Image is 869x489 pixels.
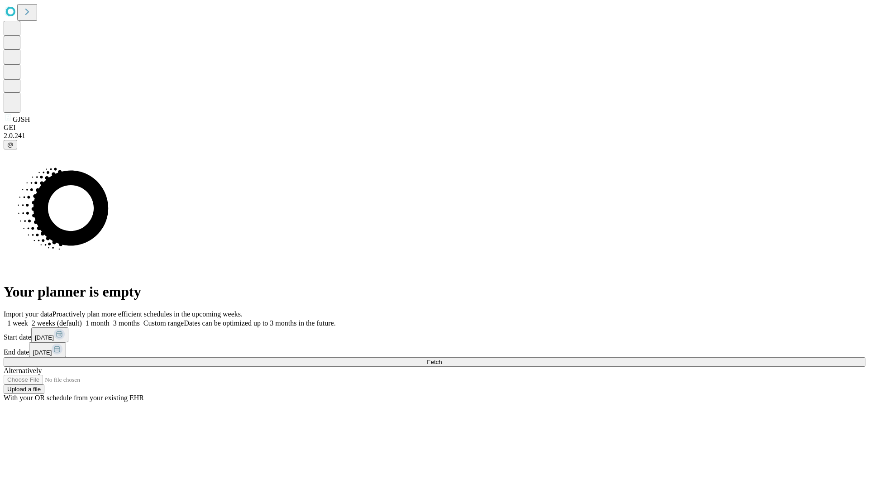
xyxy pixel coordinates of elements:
span: [DATE] [33,349,52,356]
div: Start date [4,327,865,342]
h1: Your planner is empty [4,283,865,300]
button: [DATE] [29,342,66,357]
span: Import your data [4,310,53,318]
span: With your OR schedule from your existing EHR [4,394,144,402]
span: 1 week [7,319,28,327]
span: Proactively plan more efficient schedules in the upcoming weeks. [53,310,243,318]
span: 2 weeks (default) [32,319,82,327]
span: [DATE] [35,334,54,341]
span: 1 month [86,319,110,327]
button: Fetch [4,357,865,367]
button: Upload a file [4,384,44,394]
span: @ [7,141,14,148]
div: End date [4,342,865,357]
span: Custom range [143,319,184,327]
button: @ [4,140,17,149]
div: 2.0.241 [4,132,865,140]
div: GEI [4,124,865,132]
span: Alternatively [4,367,42,374]
span: Fetch [427,359,442,365]
button: [DATE] [31,327,68,342]
span: 3 months [113,319,140,327]
span: Dates can be optimized up to 3 months in the future. [184,319,335,327]
span: GJSH [13,115,30,123]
